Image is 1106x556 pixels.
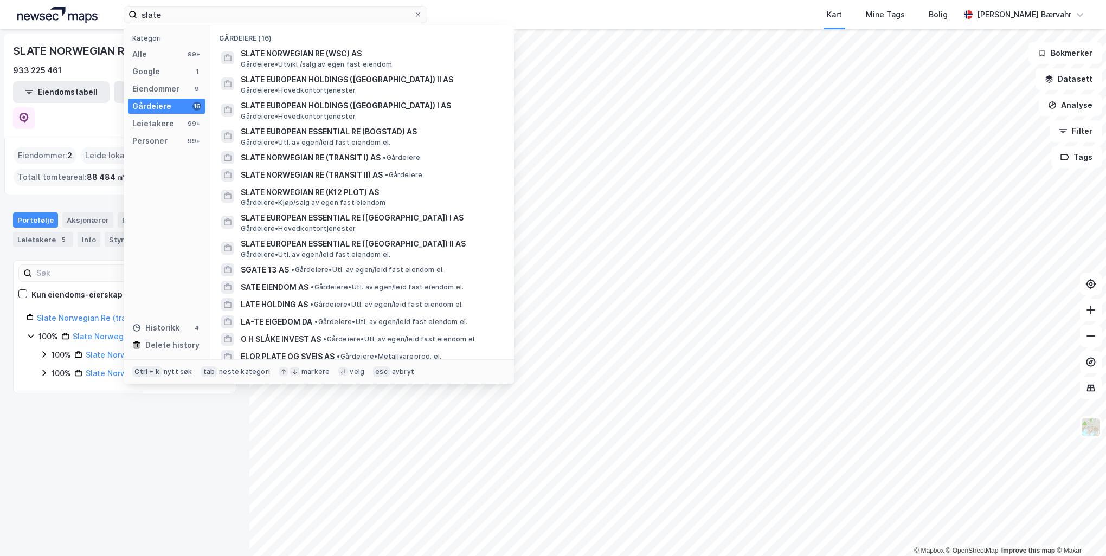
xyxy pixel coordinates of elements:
span: Gårdeiere • Hovedkontortjenester [241,112,356,121]
span: • [383,153,386,161]
div: Styret [105,232,149,247]
div: 100% [52,367,71,380]
div: Mine Tags [866,8,905,21]
div: esc [373,366,390,377]
div: Ctrl + k [132,366,162,377]
input: Søk på adresse, matrikkel, gårdeiere, leietakere eller personer [137,7,414,23]
a: Slate Norwegian Re (transit Ii) AS [73,332,197,341]
button: Datasett [1036,68,1102,90]
div: markere [301,367,330,376]
button: Analyse [1039,94,1102,116]
div: Portefølje [13,212,58,228]
div: Eiendommer [132,82,179,95]
div: Leietakere [132,117,174,130]
span: • [291,266,294,274]
span: 2 [67,149,72,162]
div: nytt søk [164,367,192,376]
div: 4 [192,324,201,332]
span: Gårdeiere • Utvikl./salg av egen fast eiendom [241,60,392,69]
span: Gårdeiere • Utl. av egen/leid fast eiendom el. [314,318,467,326]
div: Personer [132,134,168,147]
div: 99+ [186,119,201,128]
div: Eiendommer [118,212,184,228]
span: ELOR PLATE OG SVEIS AS [241,350,335,363]
div: 99+ [186,137,201,145]
a: Improve this map [1001,547,1055,554]
span: SATE EIENDOM AS [241,281,308,294]
img: logo.a4113a55bc3d86da70a041830d287a7e.svg [17,7,98,23]
span: • [323,335,326,343]
button: Eiendomstabell [13,81,110,103]
span: SLATE EUROPEAN ESSENTIAL RE ([GEOGRAPHIC_DATA]) II AS [241,237,501,250]
span: Gårdeiere • Hovedkontortjenester [241,224,356,233]
div: Leietakere [13,232,73,247]
span: SLATE EUROPEAN HOLDINGS ([GEOGRAPHIC_DATA]) I AS [241,99,501,112]
span: SLATE NORWEGIAN RE (TRANSIT I) AS [241,151,381,164]
div: 5 [58,234,69,245]
div: 9 [192,85,201,93]
div: Totalt tomteareal : [14,169,129,186]
span: Gårdeiere • Utl. av egen/leid fast eiendom el. [311,283,464,292]
span: • [310,300,313,308]
div: 100% [38,330,58,343]
div: 16 [192,102,201,111]
span: SLATE NORWEGIAN RE (WSC) AS [241,47,501,60]
span: Gårdeiere [383,153,420,162]
div: Alle [132,48,147,61]
img: Z [1081,417,1101,437]
div: Leide lokasjoner : [81,147,159,164]
div: Kategori [132,34,205,42]
span: Gårdeiere • Utl. av egen/leid fast eiendom el. [310,300,463,309]
div: Historikk [132,321,179,334]
span: SLATE EUROPEAN ESSENTIAL RE ([GEOGRAPHIC_DATA]) I AS [241,211,501,224]
button: Tags [1051,146,1102,168]
div: neste kategori [219,367,270,376]
div: Info [78,232,100,247]
div: 99+ [186,50,201,59]
span: LA-TE EIGEDOM DA [241,315,312,328]
span: • [337,352,340,360]
span: SGATE 13 AS [241,263,289,276]
span: SLATE EUROPEAN ESSENTIAL RE (BOGSTAD) AS [241,125,501,138]
span: 88 484 ㎡ [87,171,125,184]
button: Filter [1050,120,1102,142]
div: Eiendommer : [14,147,76,164]
span: Gårdeiere • Metallvareprod. el. [337,352,441,361]
div: SLATE NORWEGIAN RE (TRANSIT I) AS [13,42,213,60]
input: Søk [32,265,151,281]
a: Slate Norwegian Re (wsc) AS [86,368,195,378]
div: Aksjonærer [62,212,113,228]
span: Gårdeiere • Utl. av egen/leid fast eiendom el. [291,266,444,274]
button: Leietakertabell [114,81,210,103]
span: Gårdeiere • Utl. av egen/leid fast eiendom el. [323,335,476,344]
span: • [385,171,388,179]
div: Kontrollprogram for chat [1052,504,1106,556]
div: velg [350,367,364,376]
span: • [314,318,318,326]
div: Bolig [929,8,948,21]
div: Kun eiendoms-eierskap [31,288,123,301]
a: Mapbox [914,547,944,554]
div: Gårdeiere [132,100,171,113]
span: Gårdeiere • Utl. av egen/leid fast eiendom el. [241,138,390,147]
div: Gårdeiere (16) [210,25,514,45]
div: 100% [52,348,71,361]
a: OpenStreetMap [946,547,999,554]
span: SLATE NORWEGIAN RE (TRANSIT II) AS [241,169,383,182]
span: Gårdeiere • Hovedkontortjenester [241,86,356,95]
span: • [311,283,314,291]
div: avbryt [392,367,414,376]
span: SLATE EUROPEAN HOLDINGS ([GEOGRAPHIC_DATA]) II AS [241,73,501,86]
div: Google [132,65,160,78]
span: SLATE NORWEGIAN RE (K12 PLOT) AS [241,186,501,199]
a: Slate Norwegian Re (k12 Plot) AS [86,350,209,359]
div: Delete history [145,339,200,352]
iframe: Chat Widget [1052,504,1106,556]
span: Gårdeiere • Utl. av egen/leid fast eiendom el. [241,250,390,259]
div: 933 225 461 [13,64,62,77]
a: Slate Norwegian Re (transit I) AS [37,313,159,322]
span: Gårdeiere [385,171,422,179]
div: tab [201,366,217,377]
div: [PERSON_NAME] Bærvahr [977,8,1071,21]
span: LATE HOLDING AS [241,298,308,311]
